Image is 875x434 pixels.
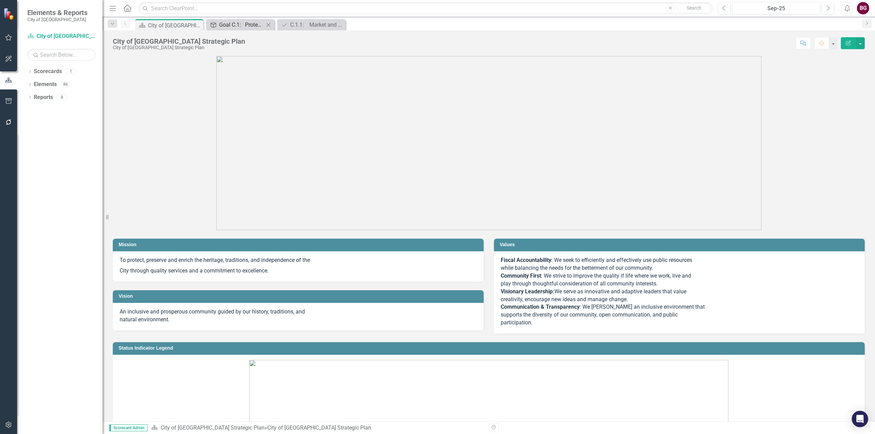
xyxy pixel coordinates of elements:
[120,256,477,266] p: To protect, preserve and enrich the heritage, traditions, and independence of the
[732,2,820,14] button: Sep-25
[219,20,264,29] div: Goal C.1: Protect the city’s unique cultural heritage and identity
[34,81,57,88] a: Elements
[151,424,484,432] div: »
[27,32,96,40] a: City of [GEOGRAPHIC_DATA] Strategic Plan
[500,242,861,247] h3: Values
[501,256,858,327] p: : We seek to efficiently and effectively use public resources while balancing the needs for the b...
[113,45,245,50] div: City of [GEOGRAPHIC_DATA] Strategic Plan
[501,288,554,295] b: Visionary Leadership:
[27,17,87,22] small: City of [GEOGRAPHIC_DATA]
[138,2,713,14] input: Search ClearPoint...
[735,4,818,13] div: Sep-25
[34,68,62,75] a: Scorecards
[60,82,71,87] div: 86
[501,304,580,310] b: Communication & Transparency
[27,49,96,61] input: Search Below...
[687,5,701,11] span: Search
[501,257,551,263] b: Fiscal Accountability
[3,8,15,20] img: ClearPoint Strategy
[27,9,87,17] span: Elements & Reports
[161,424,265,431] a: City of [GEOGRAPHIC_DATA] Strategic Plan
[119,242,480,247] h3: Mission
[267,424,371,431] div: City of [GEOGRAPHIC_DATA] Strategic Plan
[34,94,53,101] a: Reports
[113,38,245,45] div: City of [GEOGRAPHIC_DATA] Strategic Plan
[852,411,868,427] div: Open Intercom Messenger
[120,266,477,275] p: City through quality services and a commitment to excellence.
[279,20,344,29] a: C.1.1: Market and promote the rich cultural heritage, resources, and diversity of the city
[56,94,67,100] div: 8
[65,69,76,74] div: 1
[857,2,869,14] button: BG
[109,424,148,431] span: Scorecard Admin
[148,21,202,30] div: City of [GEOGRAPHIC_DATA] Strategic Plan
[208,20,264,29] a: Goal C.1: Protect the city’s unique cultural heritage and identity
[216,56,762,230] img: mceclip0%20v5.png
[290,20,344,29] div: C.1.1: Market and promote the rich cultural heritage, resources, and diversity of the city
[677,3,711,13] button: Search
[501,272,541,279] b: Community First
[119,346,861,351] h3: Status Indicator Legend
[120,308,477,324] p: An inclusive and prosperous community guided by our history, traditions, and natural environment.
[119,294,480,299] h3: Vision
